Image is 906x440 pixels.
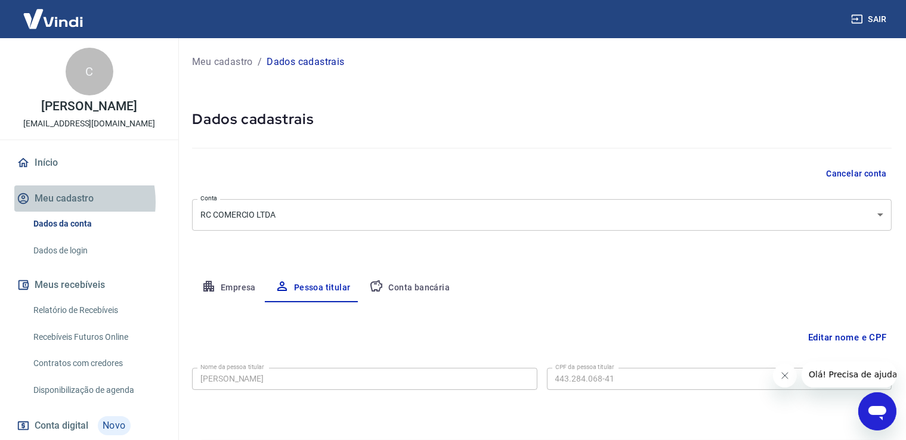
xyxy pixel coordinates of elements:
label: Nome da pessoa titular [200,362,264,371]
button: Editar nome e CPF [803,326,892,349]
span: Olá! Precisa de ajuda? [7,8,100,18]
p: [PERSON_NAME] [41,100,137,113]
button: Meus recebíveis [14,272,164,298]
label: CPF da pessoa titular [555,362,614,371]
span: Novo [98,416,131,435]
p: / [258,55,262,69]
img: Vindi [14,1,92,37]
button: Empresa [192,274,265,302]
a: Contratos com credores [29,351,164,376]
div: RC COMERCIO LTDA [192,199,892,231]
iframe: Mensagem da empresa [802,361,896,388]
iframe: Botão para abrir a janela de mensagens [858,392,896,430]
p: [EMAIL_ADDRESS][DOMAIN_NAME] [23,117,155,130]
iframe: Fechar mensagem [773,364,797,388]
p: Dados cadastrais [267,55,344,69]
a: Recebíveis Futuros Online [29,325,164,349]
h5: Dados cadastrais [192,110,892,129]
a: Dados da conta [29,212,164,236]
a: Meu cadastro [192,55,253,69]
button: Conta bancária [360,274,459,302]
span: Conta digital [35,417,88,434]
div: C [66,48,113,95]
a: Dados de login [29,238,164,263]
button: Sair [849,8,892,30]
button: Cancelar conta [821,163,892,185]
a: Disponibilização de agenda [29,378,164,402]
button: Meu cadastro [14,185,164,212]
label: Conta [200,194,217,203]
a: Relatório de Recebíveis [29,298,164,323]
a: Início [14,150,164,176]
button: Pessoa titular [265,274,360,302]
a: Conta digitalNovo [14,411,164,440]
